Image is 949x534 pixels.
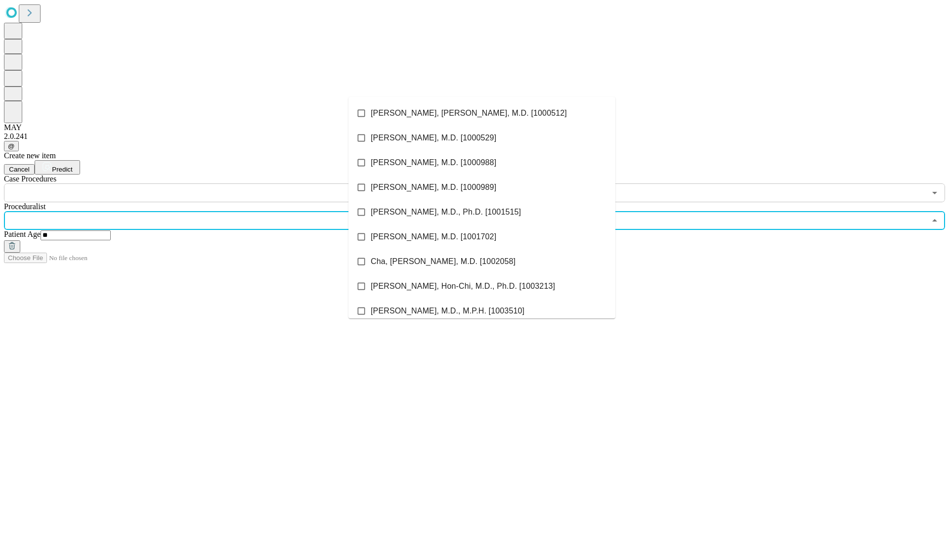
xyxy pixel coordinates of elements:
[371,181,496,193] span: [PERSON_NAME], M.D. [1000989]
[52,166,72,173] span: Predict
[35,160,80,175] button: Predict
[928,186,942,200] button: Open
[371,157,496,169] span: [PERSON_NAME], M.D. [1000988]
[4,151,56,160] span: Create new item
[4,141,19,151] button: @
[4,175,56,183] span: Scheduled Procedure
[9,166,30,173] span: Cancel
[371,305,524,317] span: [PERSON_NAME], M.D., M.P.H. [1003510]
[371,280,555,292] span: [PERSON_NAME], Hon-Chi, M.D., Ph.D. [1003213]
[4,164,35,175] button: Cancel
[371,206,521,218] span: [PERSON_NAME], M.D., Ph.D. [1001515]
[371,107,567,119] span: [PERSON_NAME], [PERSON_NAME], M.D. [1000512]
[4,123,945,132] div: MAY
[928,214,942,227] button: Close
[4,202,45,211] span: Proceduralist
[8,142,15,150] span: @
[371,256,516,267] span: Cha, [PERSON_NAME], M.D. [1002058]
[4,132,945,141] div: 2.0.241
[371,231,496,243] span: [PERSON_NAME], M.D. [1001702]
[4,230,41,238] span: Patient Age
[371,132,496,144] span: [PERSON_NAME], M.D. [1000529]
